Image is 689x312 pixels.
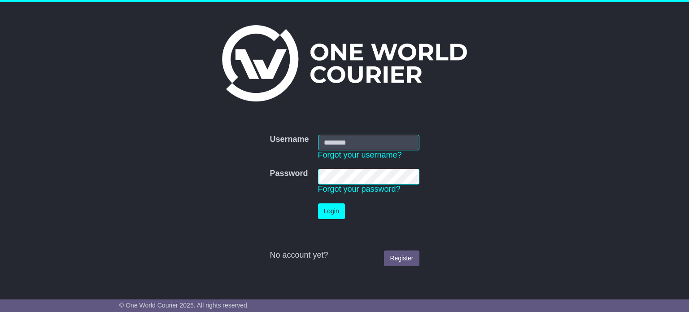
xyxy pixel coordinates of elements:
[318,203,345,219] button: Login
[270,250,419,260] div: No account yet?
[119,302,249,309] span: © One World Courier 2025. All rights reserved.
[318,150,402,159] a: Forgot your username?
[384,250,419,266] a: Register
[270,135,309,145] label: Username
[318,185,401,193] a: Forgot your password?
[222,25,467,101] img: One World
[270,169,308,179] label: Password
